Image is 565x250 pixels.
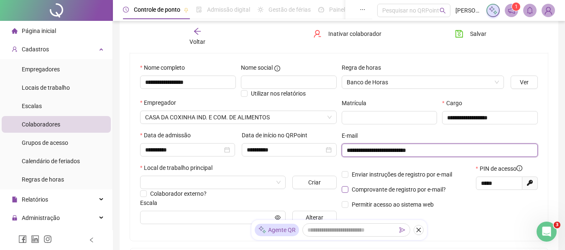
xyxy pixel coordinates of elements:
span: PIN de acesso [480,164,522,173]
span: info-circle [274,66,280,71]
span: Empregadores [22,66,60,73]
span: Colaboradores [22,121,60,128]
span: sun [258,7,263,13]
span: Painel do DP [329,6,362,13]
span: close [416,227,422,233]
div: Agente QR [255,224,299,236]
img: sparkle-icon.fc2bf0ac1784a2077858766a79e2daf3.svg [258,226,266,235]
span: search [440,8,446,14]
span: Salvar [470,29,486,38]
span: Comprovante de registro por e-mail? [352,186,446,193]
span: notification [508,7,515,14]
img: 56173 [542,4,555,17]
span: arrow-left [193,27,202,35]
label: Local de trabalho principal [140,163,218,172]
span: save [455,30,463,38]
span: [PERSON_NAME] [455,6,481,15]
span: Ver [520,78,529,87]
label: E-mail [342,131,363,140]
span: linkedin [31,235,39,243]
label: Escala [140,198,163,207]
span: Calendário de feriados [22,158,80,164]
span: Cadastros [22,46,49,53]
span: Admissão digital [207,6,250,13]
span: 1 [515,4,518,10]
span: Utilizar nos relatórios [251,90,306,97]
span: Escalas [22,103,42,109]
span: bell [526,7,534,14]
span: Gestão de férias [268,6,311,13]
label: Matrícula [342,98,372,108]
span: Criar [308,178,321,187]
span: home [12,28,18,34]
span: Inativar colaborador [328,29,381,38]
label: Nome completo [140,63,190,72]
span: file [12,197,18,202]
span: instagram [43,235,52,243]
span: lock [12,215,18,221]
label: Regra de horas [342,63,386,72]
span: Controle de ponto [134,6,180,13]
span: Grupos de acesso [22,139,68,146]
span: Relatórios [22,196,48,203]
button: Ver [511,76,538,89]
span: info-circle [516,165,522,171]
span: eye [275,215,281,220]
span: Voltar [189,38,205,45]
span: pushpin [184,8,189,13]
span: Permitir acesso ao sistema web [352,201,434,208]
span: dashboard [318,7,324,13]
span: clock-circle [123,7,129,13]
label: Data de início no QRPoint [242,131,313,140]
span: Administração [22,215,60,221]
span: send [399,227,405,233]
span: Enviar instruções de registro por e-mail [352,171,452,178]
span: Locais de trabalho [22,84,70,91]
span: Nome social [241,63,273,72]
img: sparkle-icon.fc2bf0ac1784a2077858766a79e2daf3.svg [488,6,498,15]
span: Alterar [306,213,323,222]
span: facebook [18,235,27,243]
span: left [89,237,95,243]
span: Colaborador externo? [150,190,207,197]
iframe: Intercom live chat [537,222,557,242]
label: Empregador [140,98,182,107]
span: 3 [554,222,560,228]
sup: 1 [512,3,520,11]
span: Página inicial [22,28,56,34]
label: Cargo [442,98,467,108]
label: Data de admissão [140,131,196,140]
span: ellipsis [360,7,366,13]
span: user-add [12,46,18,52]
span: CASA DA COXINHA IND. E COM. DE ALIMENTOS [145,111,332,124]
span: Regras de horas [22,176,64,183]
span: file-done [196,7,202,13]
button: Criar [292,176,336,189]
button: Alterar [292,211,336,224]
button: Inativar colaborador [307,27,388,40]
span: Banco de Horas [347,76,499,88]
button: Salvar [449,27,493,40]
span: user-delete [313,30,322,38]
